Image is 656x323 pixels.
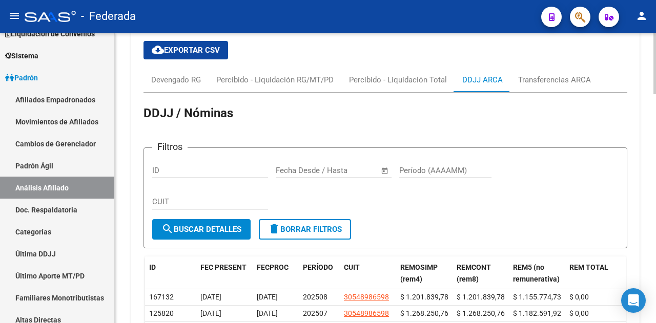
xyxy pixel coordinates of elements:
[152,219,251,240] button: Buscar Detalles
[216,74,334,85] div: Percibido - Liquidación RG/MT/PD
[457,293,505,301] span: $ 1.201.839,78
[400,293,448,301] span: $ 1.201.839,78
[513,293,561,301] span: $ 1.155.774,73
[143,41,228,59] button: Exportar CSV
[200,263,247,271] span: FEC PRESENT
[151,74,201,85] div: Devengado RG
[344,309,389,317] span: 30548986598
[344,263,360,271] span: CUIT
[379,165,391,177] button: Open calendar
[196,256,253,290] datatable-header-cell: FEC PRESENT
[152,44,164,56] mat-icon: cloud_download
[462,74,503,85] div: DDJJ ARCA
[161,225,241,234] span: Buscar Detalles
[145,256,196,290] datatable-header-cell: ID
[303,293,327,301] span: 202508
[161,223,174,235] mat-icon: search
[453,256,509,290] datatable-header-cell: REMCONT (rem8)
[400,263,438,283] span: REMOSIMP (rem4)
[303,263,333,271] span: PERÍODO
[8,10,20,22] mat-icon: menu
[152,140,188,154] h3: Filtros
[143,106,233,120] span: DDJJ / Nóminas
[276,166,317,175] input: Fecha inicio
[268,225,342,234] span: Borrar Filtros
[457,263,491,283] span: REMCONT (rem8)
[5,50,38,61] span: Sistema
[396,256,453,290] datatable-header-cell: REMOSIMP (rem4)
[513,263,560,283] span: REM5 (no remunerativa)
[257,293,278,301] span: [DATE]
[149,309,174,317] span: 125820
[253,256,299,290] datatable-header-cell: FECPROC
[152,46,220,55] span: Exportar CSV
[299,256,340,290] datatable-header-cell: PERÍODO
[303,309,327,317] span: 202507
[509,256,565,290] datatable-header-cell: REM5 (no remunerativa)
[340,256,396,290] datatable-header-cell: CUIT
[326,166,376,175] input: Fecha fin
[621,288,646,313] div: Open Intercom Messenger
[257,263,289,271] span: FECPROC
[259,219,351,240] button: Borrar Filtros
[5,72,38,83] span: Padrón
[257,309,278,317] span: [DATE]
[344,293,389,301] span: 30548986598
[569,293,589,301] span: $ 0,00
[513,309,561,317] span: $ 1.182.591,92
[268,223,280,235] mat-icon: delete
[400,309,448,317] span: $ 1.268.250,76
[149,293,174,301] span: 167132
[569,309,589,317] span: $ 0,00
[349,74,447,85] div: Percibido - Liquidación Total
[635,10,648,22] mat-icon: person
[5,28,95,39] span: Liquidación de Convenios
[81,5,136,28] span: - Federada
[149,263,156,271] span: ID
[518,74,591,85] div: Transferencias ARCA
[565,256,622,290] datatable-header-cell: REM TOTAL
[569,263,608,271] span: REM TOTAL
[200,293,221,301] span: [DATE]
[200,309,221,317] span: [DATE]
[457,309,505,317] span: $ 1.268.250,76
